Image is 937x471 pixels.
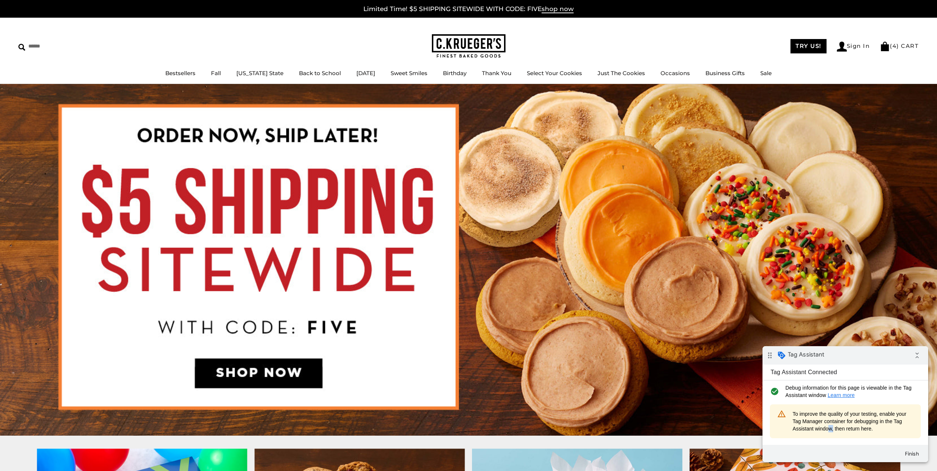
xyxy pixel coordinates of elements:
[6,38,18,53] i: check_circle
[18,41,106,52] input: Search
[790,39,827,53] a: TRY US!
[356,70,375,77] a: [DATE]
[30,64,151,86] span: To improve the quality of your testing, enable your Tag Manager container for debugging in the Ta...
[705,70,745,77] a: Business Gifts
[299,70,341,77] a: Back to School
[527,70,582,77] a: Select Your Cookies
[661,70,690,77] a: Occasions
[165,70,195,77] a: Bestsellers
[236,70,283,77] a: [US_STATE] State
[542,5,574,13] span: shop now
[443,70,466,77] a: Birthday
[892,42,897,49] span: 4
[65,46,92,52] a: Learn more
[760,70,772,77] a: Sale
[391,70,427,77] a: Sweet Smiles
[147,2,162,17] i: Collapse debug badge
[880,42,919,49] a: (4) CART
[363,5,574,13] a: Limited Time! $5 SHIPPING SITEWIDE WITH CODE: FIVEshop now
[880,42,890,51] img: Bag
[837,42,870,52] a: Sign In
[211,70,221,77] a: Fall
[18,44,25,51] img: Search
[23,38,154,53] span: Debug information for this page is viewable in the Tag Assistant window
[837,42,847,52] img: Account
[25,5,62,12] span: Tag Assistant
[598,70,645,77] a: Just The Cookies
[13,60,25,75] i: warning_amber
[136,101,163,114] button: Finish
[432,34,506,58] img: C.KRUEGER'S
[482,70,511,77] a: Thank You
